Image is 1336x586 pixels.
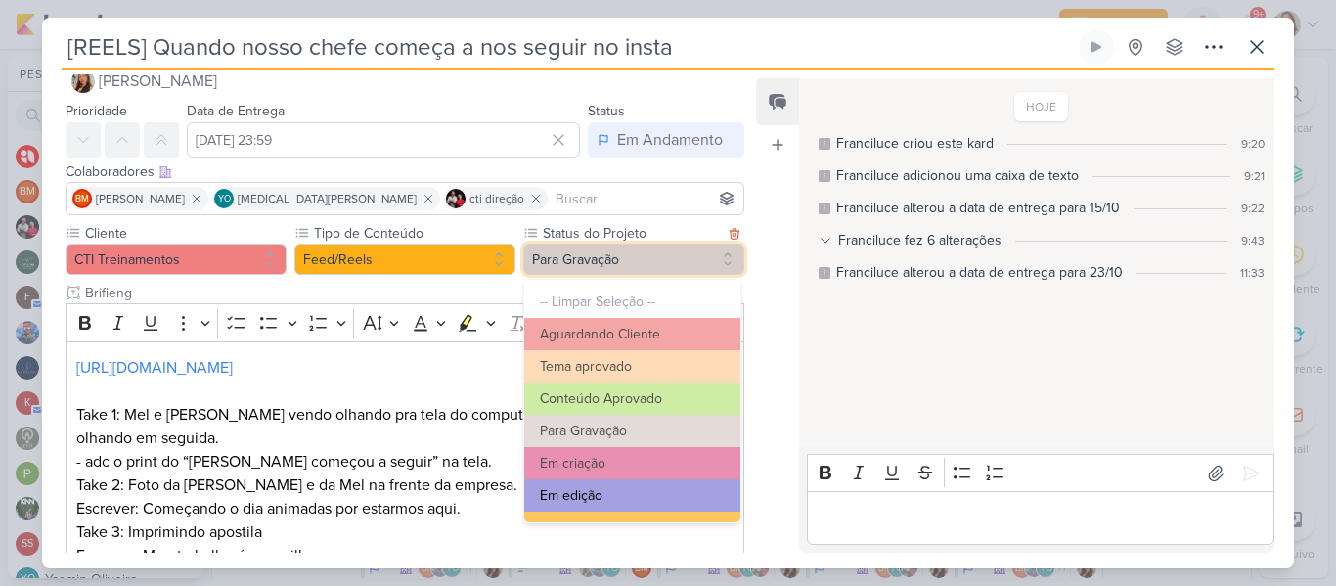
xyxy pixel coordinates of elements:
input: Buscar [552,187,739,210]
label: Status [588,103,625,119]
p: Take 3: Imprimindo apostila Escrever: Meu trabalho é maravilhoso. [76,520,734,567]
p: YO [218,195,231,204]
div: 11:33 [1240,264,1265,282]
a: [URL][DOMAIN_NAME] [76,358,233,378]
button: Conteúdo Aprovado [524,383,740,415]
img: cti direção [446,189,466,208]
div: Em Andamento [617,128,723,152]
input: Texto sem título [81,283,744,303]
span: [MEDICAL_DATA][PERSON_NAME] [238,190,417,207]
label: Tipo de Conteúdo [312,223,515,244]
p: Take 2: Foto da [PERSON_NAME] e da Mel na frente da empresa. Escrever: Começando o dia animadas p... [76,473,734,520]
div: Editor toolbar [66,303,744,341]
div: Editor toolbar [807,454,1274,492]
button: Tema aprovado [524,350,740,383]
p: BM [75,195,89,204]
button: Em criação [524,447,740,479]
div: Colaboradores [66,161,744,182]
div: Ligar relógio [1089,39,1104,55]
label: Cliente [83,223,287,244]
button: Para Gravação [524,415,740,447]
input: Kard Sem Título [62,29,1075,65]
button: Para Gravação [523,244,744,275]
label: Prioridade [66,103,127,119]
input: Select a date [187,122,580,158]
button: Em edição [524,479,740,512]
label: Status do Projeto [541,223,723,244]
div: 9:20 [1241,135,1265,153]
button: [PERSON_NAME] [66,64,744,99]
div: 9:22 [1241,200,1265,217]
div: 9:21 [1244,167,1265,185]
button: Feed/Reels [294,244,515,275]
p: Take 1: Mel e [PERSON_NAME] vendo olhando pra tela do computador com cara de susto e se olhando e... [76,403,734,473]
label: Data de Entrega [187,103,285,119]
div: Franciluce alterou a data de entrega para 23/10 [836,262,1123,283]
button: -- Limpar Seleção -- [524,286,740,318]
div: Franciluce fez 6 alterações [838,230,1002,250]
div: Editor editing area: main [807,491,1274,545]
div: Beth Monteiro [72,189,92,208]
span: cti direção [469,190,524,207]
div: 9:43 [1241,232,1265,249]
div: Franciluce criou este kard [836,133,994,154]
span: [PERSON_NAME] [99,69,217,93]
div: Este log é visível à todos no kard [819,203,830,214]
span: [PERSON_NAME] [96,190,185,207]
button: Com a Fran [524,512,740,544]
button: Aguardando Cliente [524,318,740,350]
div: Franciluce adicionou uma caixa de texto [836,165,1079,186]
button: CTI Treinamentos [66,244,287,275]
div: Este log é visível à todos no kard [819,138,830,150]
div: Este log é visível à todos no kard [819,267,830,279]
div: Yasmin Oliveira [214,189,234,208]
button: Em Andamento [588,122,744,158]
img: Franciluce Carvalho [71,69,95,93]
div: Este log é visível à todos no kard [819,170,830,182]
div: Franciluce alterou a data de entrega para 15/10 [836,198,1120,218]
